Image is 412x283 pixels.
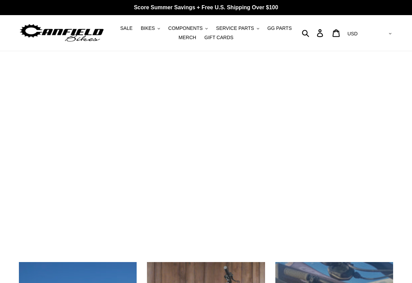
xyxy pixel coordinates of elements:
span: SERVICE PARTS [216,25,254,31]
span: SALE [120,25,133,31]
a: SALE [117,24,136,33]
span: BIKES [141,25,155,31]
span: GG PARTS [267,25,292,31]
a: GG PARTS [264,24,295,33]
span: MERCH [179,35,196,41]
img: Canfield Bikes [19,22,105,44]
button: COMPONENTS [165,24,211,33]
a: MERCH [175,33,199,42]
button: BIKES [137,24,163,33]
button: SERVICE PARTS [213,24,262,33]
span: COMPONENTS [168,25,203,31]
span: GIFT CARDS [204,35,233,41]
a: GIFT CARDS [201,33,237,42]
